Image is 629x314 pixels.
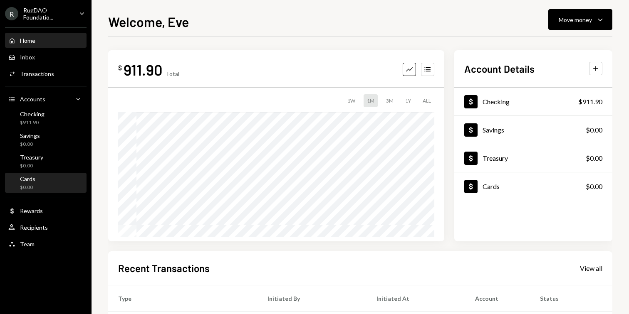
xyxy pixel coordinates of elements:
div: $0.00 [586,125,602,135]
button: Move money [548,9,612,30]
div: Recipients [20,224,48,231]
div: Rewards [20,207,43,214]
div: Cards [483,182,500,190]
div: Home [20,37,35,44]
a: Home [5,33,87,48]
h2: Account Details [464,62,535,76]
div: Transactions [20,70,54,77]
a: Cards$0.00 [5,173,87,193]
th: Status [530,285,612,312]
div: Inbox [20,54,35,61]
div: Savings [20,132,40,139]
a: Team [5,236,87,251]
th: Type [108,285,258,312]
div: $0.00 [20,141,40,148]
h1: Welcome, Eve [108,13,189,30]
div: $0.00 [586,153,602,163]
div: Checking [483,98,510,105]
div: $911.90 [578,97,602,107]
a: Rewards [5,203,87,218]
a: Treasury$0.00 [454,144,612,172]
div: Treasury [483,154,508,162]
div: $ [118,64,122,72]
div: 1W [344,94,359,107]
a: View all [580,263,602,272]
th: Initiated At [367,285,466,312]
a: Transactions [5,66,87,81]
div: RugDAO Foundatio... [23,7,72,21]
div: Checking [20,110,45,118]
div: 1M [364,94,378,107]
div: Savings [483,126,504,134]
th: Account [465,285,530,312]
a: Checking$911.90 [454,88,612,115]
div: 1Y [402,94,414,107]
a: Savings$0.00 [5,130,87,150]
a: Recipients [5,220,87,235]
a: Accounts [5,91,87,106]
a: Cards$0.00 [454,172,612,200]
div: 3M [383,94,397,107]
div: 911.90 [124,60,162,79]
div: Move money [559,15,592,24]
div: $0.00 [586,182,602,191]
a: Savings$0.00 [454,116,612,144]
a: Inbox [5,49,87,64]
a: Checking$911.90 [5,108,87,128]
div: $0.00 [20,162,43,169]
div: Total [166,70,179,77]
div: R [5,7,18,20]
div: ALL [419,94,434,107]
div: Team [20,240,35,248]
h2: Recent Transactions [118,261,210,275]
a: Treasury$0.00 [5,151,87,171]
div: $911.90 [20,119,45,126]
th: Initiated By [258,285,366,312]
div: Accounts [20,96,45,103]
div: Treasury [20,154,43,161]
div: Cards [20,175,35,182]
div: $0.00 [20,184,35,191]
